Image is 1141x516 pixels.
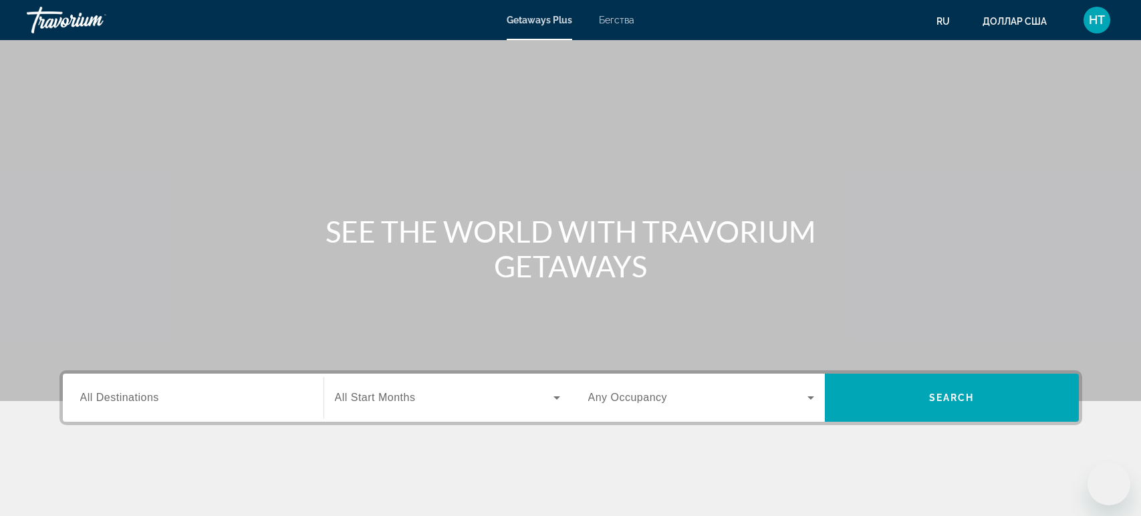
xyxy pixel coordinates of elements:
span: Search [929,392,975,403]
a: Травориум [27,3,160,37]
iframe: Кнопка запуска окна обмена сообщениями [1088,463,1130,505]
button: Изменить язык [936,11,963,31]
font: ru [936,16,950,27]
span: All Destinations [80,392,159,403]
span: Any Occupancy [588,392,668,403]
span: All Start Months [335,392,416,403]
button: Изменить валюту [983,11,1059,31]
a: Бегства [599,15,634,25]
font: доллар США [983,16,1047,27]
input: Выберите пункт назначения [80,390,306,406]
font: НТ [1089,13,1105,27]
button: Меню пользователя [1080,6,1114,34]
div: Виджет поиска [63,374,1079,422]
a: Getaways Plus [507,15,572,25]
button: Поиск [825,374,1079,422]
h1: SEE THE WORLD WITH TRAVORIUM GETAWAYS [320,214,821,283]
